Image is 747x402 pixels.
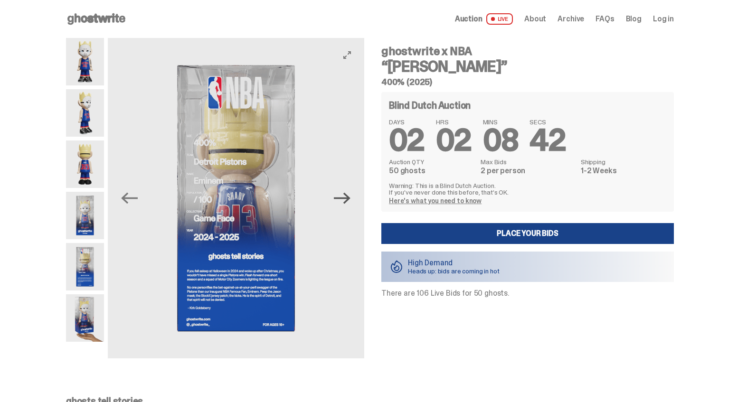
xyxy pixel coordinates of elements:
dt: Auction QTY [389,159,475,165]
span: 02 [436,121,472,160]
img: Copy%20of%20Eminem_NBA_400_1.png [66,38,104,85]
img: eminem%20scale.png [66,294,104,342]
a: About [524,15,546,23]
h5: 400% (2025) [381,78,674,86]
dd: 1-2 Weeks [581,167,666,175]
span: 42 [530,121,566,160]
dt: Max Bids [481,159,575,165]
img: Eminem_NBA_400_12.png [66,192,104,239]
span: SECS [530,119,566,125]
button: Previous [119,188,140,209]
span: 02 [389,121,425,160]
img: Copy%20of%20Eminem_NBA_400_3.png [66,89,104,137]
a: Blog [626,15,642,23]
p: Heads up: bids are coming in hot [408,268,500,274]
span: Auction [455,15,482,23]
span: DAYS [389,119,425,125]
a: FAQs [596,15,614,23]
span: LIVE [486,13,513,25]
dd: 2 per person [481,167,575,175]
a: Place your Bids [381,223,674,244]
h3: “[PERSON_NAME]” [381,59,674,74]
button: View full-screen [341,49,353,61]
button: Next [332,188,353,209]
p: Warning: This is a Blind Dutch Auction. If you’ve never done this before, that’s OK. [389,182,666,196]
a: Auction LIVE [455,13,513,25]
h4: ghostwrite x NBA [381,46,674,57]
a: Archive [558,15,584,23]
img: Eminem_NBA_400_13.png [108,38,364,358]
dd: 50 ghosts [389,167,475,175]
a: Log in [653,15,674,23]
span: 08 [483,121,519,160]
img: Eminem_NBA_400_13.png [66,243,104,290]
img: Copy%20of%20Eminem_NBA_400_6.png [66,140,104,188]
dt: Shipping [581,159,666,165]
p: There are 106 Live Bids for 50 ghosts. [381,290,674,297]
p: High Demand [408,259,500,267]
span: MINS [483,119,519,125]
h4: Blind Dutch Auction [389,101,471,110]
span: HRS [436,119,472,125]
a: Here's what you need to know [389,196,482,205]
